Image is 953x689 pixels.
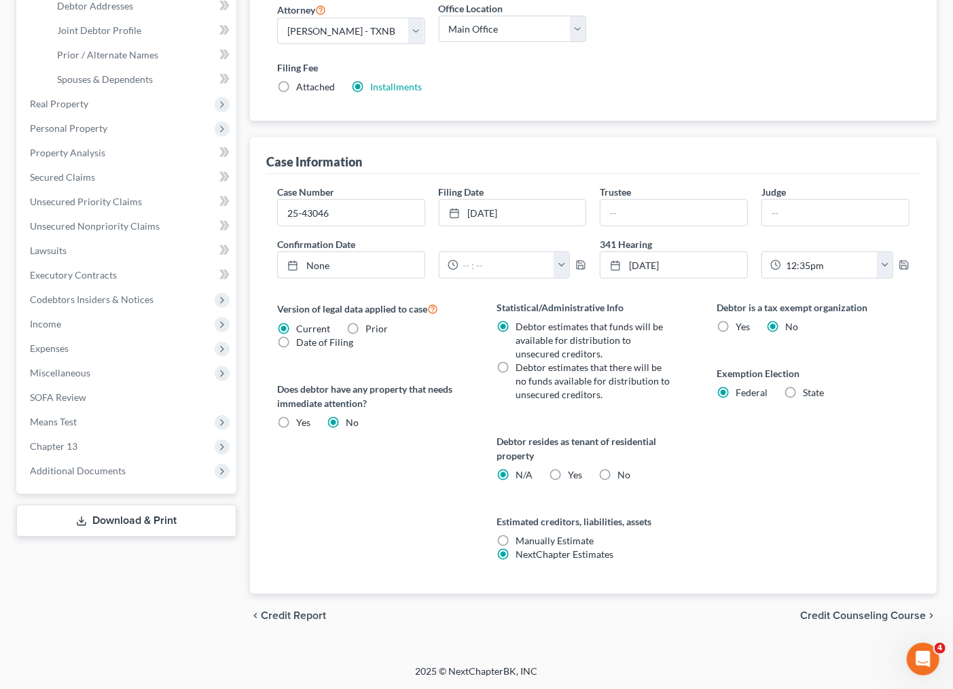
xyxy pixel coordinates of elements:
[30,269,117,281] span: Executory Contracts
[21,445,32,456] button: Emoji picker
[30,245,67,256] span: Lawsuits
[30,171,95,183] span: Secured Claims
[19,141,236,165] a: Property Analysis
[30,147,105,158] span: Property Analysis
[278,200,425,226] input: Enter case number...
[30,294,154,305] span: Codebtors Insiders & Notices
[22,252,128,260] div: [PERSON_NAME] • 5h ago
[46,67,236,92] a: Spouses & Dependents
[926,610,937,621] i: chevron_right
[16,505,236,537] a: Download & Print
[9,5,35,31] button: go back
[30,98,88,109] span: Real Property
[736,321,750,332] span: Yes
[57,24,141,36] span: Joint Debtor Profile
[30,440,77,452] span: Chapter 13
[277,382,470,410] label: Does debtor have any property that needs immediate attention?
[11,107,261,279] div: Katie says…
[266,154,362,170] div: Case Information
[90,665,864,689] div: 2025 © NextChapterBK, INC
[19,165,236,190] a: Secured Claims
[277,300,470,317] label: Version of legal data applied to case
[270,237,594,251] label: Confirmation Date
[57,73,153,85] span: Spouses & Dependents
[761,185,786,199] label: Judge
[30,465,126,476] span: Additional Documents
[22,116,194,140] b: 🚨ATTN: [GEOGRAPHIC_DATA] of [US_STATE]
[22,148,212,241] div: The court has added a new Credit Counseling Field that we need to update upon filing. Please remo...
[497,514,689,529] label: Estimated creditors, liabilities, assets
[250,610,261,621] i: chevron_left
[30,416,77,427] span: Means Test
[617,469,630,480] span: No
[66,17,126,31] p: Active 7h ago
[516,535,594,546] span: Manually Estimate
[907,643,939,675] iframe: Intercom live chat
[439,1,503,16] label: Office Location
[46,18,236,43] a: Joint Debtor Profile
[497,300,689,315] label: Statistical/Administrative Info
[250,610,326,621] button: chevron_left Credit Report
[19,238,236,263] a: Lawsuits
[800,610,937,621] button: Credit Counseling Course chevron_right
[736,387,768,398] span: Federal
[800,610,926,621] span: Credit Counseling Course
[19,214,236,238] a: Unsecured Nonpriority Claims
[19,190,236,214] a: Unsecured Priority Claims
[296,417,310,428] span: Yes
[66,7,154,17] h1: [PERSON_NAME]
[30,220,160,232] span: Unsecured Nonpriority Claims
[785,321,798,332] span: No
[439,200,586,226] a: [DATE]
[346,417,359,428] span: No
[516,548,613,560] span: NextChapter Estimates
[12,417,260,440] textarea: Message…
[277,60,910,75] label: Filing Fee
[238,5,263,30] div: Close
[458,252,554,278] input: -- : --
[277,1,326,18] label: Attorney
[803,387,824,398] span: State
[278,252,425,278] a: None
[261,610,326,621] span: Credit Report
[935,643,946,654] span: 4
[762,200,909,226] input: --
[516,321,663,359] span: Debtor estimates that funds will be available for distribution to unsecured creditors.
[593,237,916,251] label: 341 Hearing
[497,434,689,463] label: Debtor resides as tenant of residential property
[65,445,75,456] button: Upload attachment
[717,366,910,381] label: Exemption Election
[30,391,86,403] span: SOFA Review
[568,469,582,480] span: Yes
[370,81,422,92] a: Installments
[600,200,747,226] input: --
[781,252,877,278] input: -- : --
[600,252,747,278] a: [DATE]
[365,323,388,334] span: Prior
[30,318,61,330] span: Income
[233,440,255,461] button: Send a message…
[516,361,670,400] span: Debtor estimates that there will be no funds available for distribution to unsecured creditors.
[43,445,54,456] button: Gif picker
[439,185,484,199] label: Filing Date
[717,300,910,315] label: Debtor is a tax exempt organization
[213,5,238,31] button: Home
[39,7,60,29] img: Profile image for Katie
[57,49,158,60] span: Prior / Alternate Names
[296,81,335,92] span: Attached
[11,107,223,249] div: 🚨ATTN: [GEOGRAPHIC_DATA] of [US_STATE]The court has added a new Credit Counseling Field that we n...
[19,263,236,287] a: Executory Contracts
[19,385,236,410] a: SOFA Review
[46,43,236,67] a: Prior / Alternate Names
[277,185,334,199] label: Case Number
[30,342,69,354] span: Expenses
[296,323,330,334] span: Current
[86,445,97,456] button: Start recording
[30,196,142,207] span: Unsecured Priority Claims
[296,336,353,348] span: Date of Filing
[516,469,533,480] span: N/A
[30,367,90,378] span: Miscellaneous
[600,185,631,199] label: Trustee
[30,122,107,134] span: Personal Property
